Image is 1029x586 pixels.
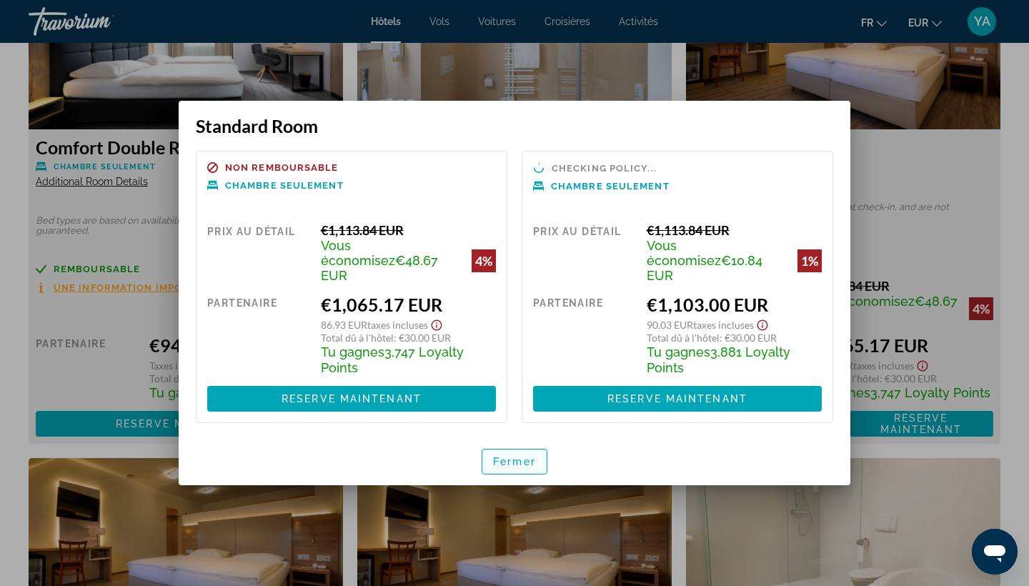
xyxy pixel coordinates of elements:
[482,449,547,475] button: Fermer
[321,253,438,283] span: €48.67 EUR
[647,222,822,238] div: €1,113.84 EUR
[647,332,720,344] span: Total dû à l'hôtel
[797,249,822,272] div: 1%
[321,332,496,344] div: : €30.00 EUR
[647,319,693,331] span: 90.03 EUR
[647,253,762,283] span: €10.84 EUR
[607,393,747,404] span: Reserve maintenant
[321,319,367,331] span: 86.93 EUR
[428,315,445,332] button: Show Taxes and Fees disclaimer
[225,163,339,172] span: Non remboursable
[972,529,1018,575] iframe: Bouton de lancement de la fenêtre de messagerie
[282,393,422,404] span: Reserve maintenant
[647,294,822,315] div: €1,103.00 EUR
[754,315,771,332] button: Show Taxes and Fees disclaimer
[321,238,395,268] span: Vous économisez
[551,182,670,191] span: Chambre seulement
[321,344,384,359] span: Tu gagnes
[367,319,428,331] span: Taxes incluses
[225,181,344,190] span: Chambre seulement
[207,294,310,375] div: Partenaire
[647,344,710,359] span: Tu gagnes
[321,344,464,375] span: 3,747 Loyalty Points
[321,222,496,238] div: €1,113.84 EUR
[321,294,496,315] div: €1,065.17 EUR
[207,386,496,412] button: Reserve maintenant
[533,294,636,375] div: Partenaire
[321,332,394,344] span: Total dû à l'hôtel
[647,344,790,375] span: 3,881 Loyalty Points
[493,456,536,467] span: Fermer
[533,222,636,283] div: Prix au détail
[196,115,833,136] h3: Standard Room
[647,238,721,268] span: Vous économisez
[552,164,657,173] span: Checking policy...
[472,249,496,272] div: 4%
[207,222,310,283] div: Prix au détail
[647,332,822,344] div: : €30.00 EUR
[693,319,754,331] span: Taxes incluses
[533,386,822,412] button: Reserve maintenant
